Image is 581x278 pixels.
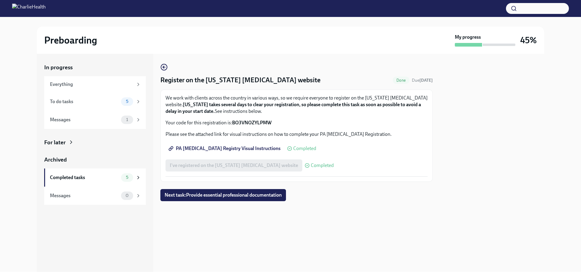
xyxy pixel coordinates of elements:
[12,4,46,13] img: CharlieHealth
[44,187,146,205] a: Messages0
[160,76,320,85] h4: Register on the [US_STATE] [MEDICAL_DATA] website
[520,35,537,46] h3: 45%
[44,139,66,146] div: For later
[44,64,146,71] a: In progress
[166,131,428,138] p: Please see the attached link for visual instructions on how to complete your PA [MEDICAL_DATA] Re...
[50,116,119,123] div: Messages
[166,119,428,126] p: Your code for this registration is:
[170,146,281,152] span: PA [MEDICAL_DATA] Registry Visual Instructions
[412,78,433,83] span: Due
[44,34,97,46] h2: Preboarding
[455,34,481,41] strong: My progress
[393,78,409,83] span: Done
[44,139,146,146] a: For later
[44,168,146,187] a: Completed tasks5
[166,102,421,114] strong: [US_STATE] takes several days to clear your registration, so please complete this task as soon as...
[166,142,285,155] a: PA [MEDICAL_DATA] Registry Visual Instructions
[50,81,133,88] div: Everything
[122,99,132,104] span: 5
[122,175,132,180] span: 5
[122,193,132,198] span: 0
[44,76,146,93] a: Everything
[311,163,334,168] span: Completed
[412,77,433,83] span: September 15th, 2025 09:00
[232,120,271,126] strong: BO3VNOZYLPMW
[50,174,119,181] div: Completed tasks
[293,146,316,151] span: Completed
[50,98,119,105] div: To do tasks
[50,192,119,199] div: Messages
[44,111,146,129] a: Messages1
[44,93,146,111] a: To do tasks5
[160,189,286,201] button: Next task:Provide essential professional documentation
[123,117,132,122] span: 1
[165,192,282,198] span: Next task : Provide essential professional documentation
[44,156,146,164] a: Archived
[166,95,428,115] p: We work with clients across the country in various ways, so we require everyone to register on th...
[419,78,433,83] strong: [DATE]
